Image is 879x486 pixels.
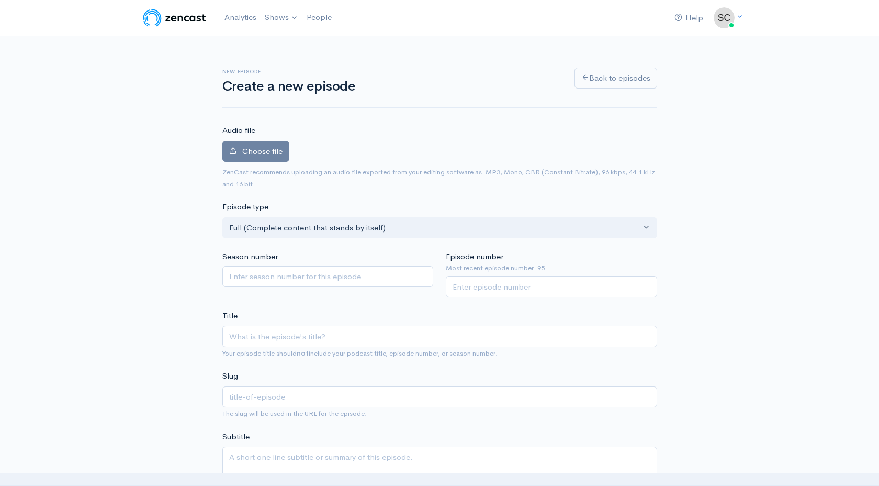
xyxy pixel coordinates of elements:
[222,326,657,347] input: What is the episode's title?
[222,310,238,322] label: Title
[222,370,238,382] label: Slug
[574,68,657,89] a: Back to episodes
[222,266,434,288] input: Enter season number for this episode
[302,6,336,29] a: People
[222,69,562,74] h6: New episode
[220,6,261,29] a: Analytics
[222,349,498,358] small: Your episode title should include your podcast title, episode number, or season number.
[843,450,869,476] iframe: gist-messenger-bubble-iframe
[222,125,255,137] label: Audio file
[141,7,208,28] img: ZenCast Logo
[229,222,641,234] div: Full (Complete content that stands by itself)
[446,251,503,263] label: Episode number
[446,263,657,273] small: Most recent episode number: 95
[261,6,302,29] a: Shows
[222,79,562,94] h1: Create a new episode
[222,409,367,418] small: The slug will be used in the URL for the episode.
[714,7,735,28] img: ...
[222,251,278,263] label: Season number
[670,7,707,29] a: Help
[297,349,309,358] strong: not
[446,276,657,297] input: Enter episode number
[222,168,655,189] small: ZenCast recommends uploading an audio file exported from your editing software as: MP3, Mono, CBR...
[222,386,657,408] input: title-of-episode
[222,217,657,239] button: Full (Complete content that stands by itself)
[222,201,268,213] label: Episode type
[222,431,250,443] label: Subtitle
[242,146,283,156] span: Choose file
